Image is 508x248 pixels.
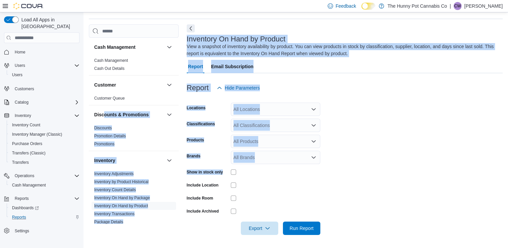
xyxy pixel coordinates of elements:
a: Inventory Count [9,121,43,129]
a: Promotion Details [94,134,126,138]
span: Run Report [290,225,314,232]
span: Customers [15,86,34,92]
div: View a snapshot of inventory availability by product. You can view products in stock by classific... [187,43,499,57]
span: Users [12,61,79,70]
label: Include Room [187,196,213,201]
div: Cash Management [89,56,179,75]
button: Inventory [12,112,34,120]
span: Operations [15,173,34,178]
span: Inventory Transactions [94,211,135,217]
a: Settings [12,227,32,235]
label: Include Archived [187,209,219,214]
button: Operations [12,172,37,180]
span: Reports [12,195,79,203]
span: Reports [9,213,79,221]
button: Inventory [1,111,82,120]
a: Users [9,71,25,79]
span: Reports [12,215,26,220]
span: Transfers [12,160,29,165]
button: Open list of options [311,139,316,144]
span: Users [15,63,25,68]
a: Inventory On Hand by Package [94,196,150,200]
button: Transfers [7,158,82,167]
h3: Report [187,84,209,92]
button: Catalog [12,98,31,106]
label: Products [187,137,204,143]
span: Settings [12,227,79,235]
span: Dashboards [9,204,79,212]
span: Cash Management [9,181,79,189]
img: Cova [13,3,43,9]
a: Customers [12,85,37,93]
a: Discounts [94,126,112,130]
span: Package Details [94,219,123,225]
a: Promotions [94,142,115,146]
button: Reports [1,194,82,203]
label: Show in stock only [187,169,223,175]
button: Customers [1,84,82,93]
button: Run Report [283,222,320,235]
button: Cash Management [94,44,164,50]
a: Cash Management [94,58,128,63]
span: Inventory Count [12,122,40,128]
span: Discounts [94,125,112,131]
span: Inventory by Product Historical [94,179,149,184]
label: Include Location [187,182,218,188]
a: Customer Queue [94,96,125,101]
span: Inventory Count Details [94,187,136,193]
span: Load All Apps in [GEOGRAPHIC_DATA] [19,16,79,30]
button: Operations [1,171,82,180]
a: Inventory Count Details [94,188,136,192]
button: Users [12,61,28,70]
p: The Hunny Pot Cannabis Co [387,2,447,10]
button: Customer [165,81,173,89]
span: Inventory [15,113,31,118]
button: Purchase Orders [7,139,82,148]
button: Open list of options [311,123,316,128]
span: Hide Parameters [225,85,260,91]
span: Report [188,60,203,73]
button: Inventory Manager (Classic) [7,130,82,139]
a: Inventory by Product Historical [94,179,149,184]
a: Purchase Orders [9,140,45,148]
span: Users [9,71,79,79]
a: Inventory Manager (Classic) [9,130,65,138]
a: Home [12,48,28,56]
a: Dashboards [7,203,82,213]
button: Settings [1,226,82,236]
label: Classifications [187,121,215,127]
button: Reports [7,213,82,222]
span: Inventory On Hand by Package [94,195,150,201]
span: Transfers (Classic) [9,149,79,157]
button: Home [1,47,82,57]
span: Transfers [9,158,79,166]
a: Reports [9,213,29,221]
button: Discounts & Promotions [165,111,173,119]
a: Cash Out Details [94,66,125,71]
button: Customer [94,82,164,88]
span: Customers [12,84,79,93]
span: Export [245,222,274,235]
span: Operations [12,172,79,180]
span: Transfers (Classic) [12,150,45,156]
p: [PERSON_NAME] [464,2,503,10]
button: Cash Management [165,43,173,51]
span: Home [15,49,25,55]
span: Home [12,48,79,56]
h3: Discounts & Promotions [94,111,149,118]
button: Reports [12,195,31,203]
span: Inventory [12,112,79,120]
a: Transfers (Classic) [9,149,48,157]
a: Transfers [9,158,31,166]
div: Cassidy Wales [454,2,462,10]
span: Inventory On Hand by Product [94,203,148,209]
span: Promotions [94,141,115,147]
div: Discounts & Promotions [89,124,179,151]
p: | [450,2,451,10]
button: Open list of options [311,155,316,160]
input: Dark Mode [361,3,375,10]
